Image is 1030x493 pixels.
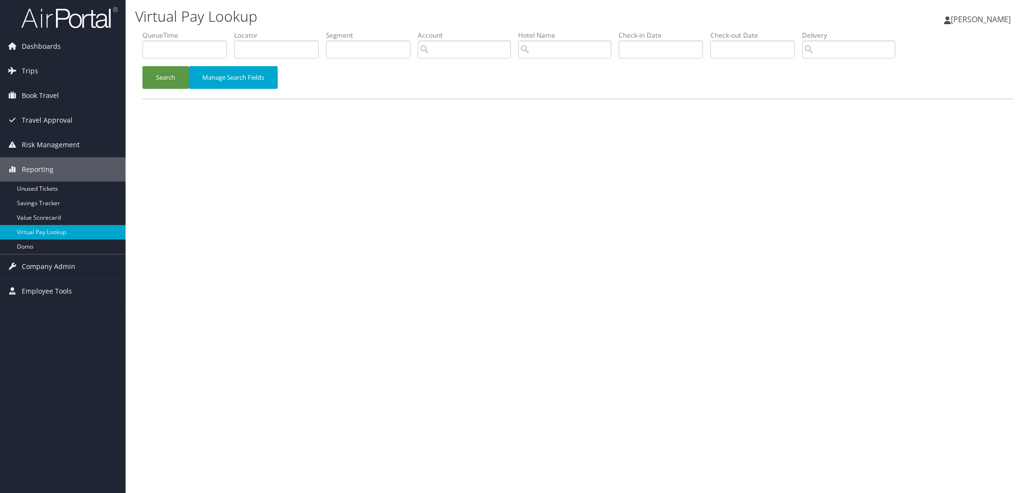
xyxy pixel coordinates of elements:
[22,59,38,83] span: Trips
[951,14,1011,25] span: [PERSON_NAME]
[418,30,518,40] label: Account
[142,30,234,40] label: QueueTime
[518,30,619,40] label: Hotel Name
[22,84,59,108] span: Book Travel
[135,6,725,27] h1: Virtual Pay Lookup
[619,30,710,40] label: Check-in Date
[142,66,189,89] button: Search
[22,133,80,157] span: Risk Management
[21,6,118,29] img: airportal-logo.png
[22,254,75,279] span: Company Admin
[22,157,54,182] span: Reporting
[944,5,1020,34] a: [PERSON_NAME]
[234,30,326,40] label: Locator
[22,34,61,58] span: Dashboards
[22,279,72,303] span: Employee Tools
[22,108,72,132] span: Travel Approval
[710,30,802,40] label: Check-out Date
[802,30,903,40] label: Delivery
[189,66,278,89] button: Manage Search Fields
[326,30,418,40] label: Segment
